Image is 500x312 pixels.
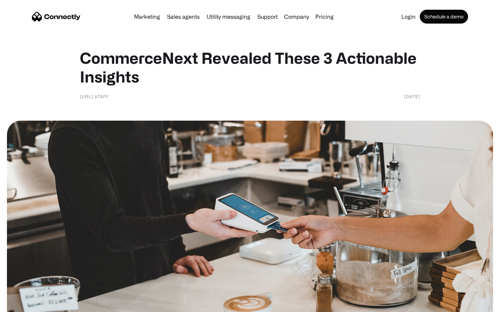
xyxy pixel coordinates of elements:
[7,300,42,310] aside: Language selected: English
[80,49,420,86] h1: CommerceNext Revealed These 3 Actionable Insights
[32,11,81,22] a: home
[399,14,418,19] a: Login
[14,300,42,310] ul: Language list
[312,14,336,19] a: Pricing
[420,10,468,24] a: Schedule a demo
[282,12,311,21] div: Company
[404,93,420,100] div: [DATE]
[164,14,202,19] a: Sales agents
[80,93,109,100] div: [URL] Staff
[255,14,281,19] a: Support
[204,14,253,19] a: Utility messaging
[131,14,163,19] a: Marketing
[284,12,309,21] div: Company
